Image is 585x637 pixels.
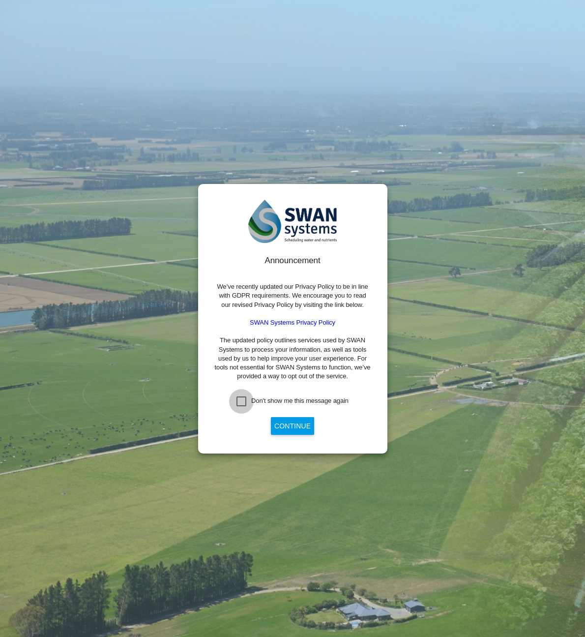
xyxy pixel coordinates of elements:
span: We’ve recently updated our Privacy Policy to be in line with GDPR requirements. We encourage you ... [217,283,368,308]
md-checkbox: Don't show me this message again [236,396,349,406]
button: Continue [271,417,314,435]
img: SWAN-Landscape-Logo-Colour.png [248,200,337,243]
span: The updated policy outlines services used by SWAN Systems to process your information, as well as... [215,336,371,380]
div: Announcement [214,255,372,267]
div: Don't show me this message again [251,396,349,405]
a: SWAN Systems Privacy Policy [250,319,335,326]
